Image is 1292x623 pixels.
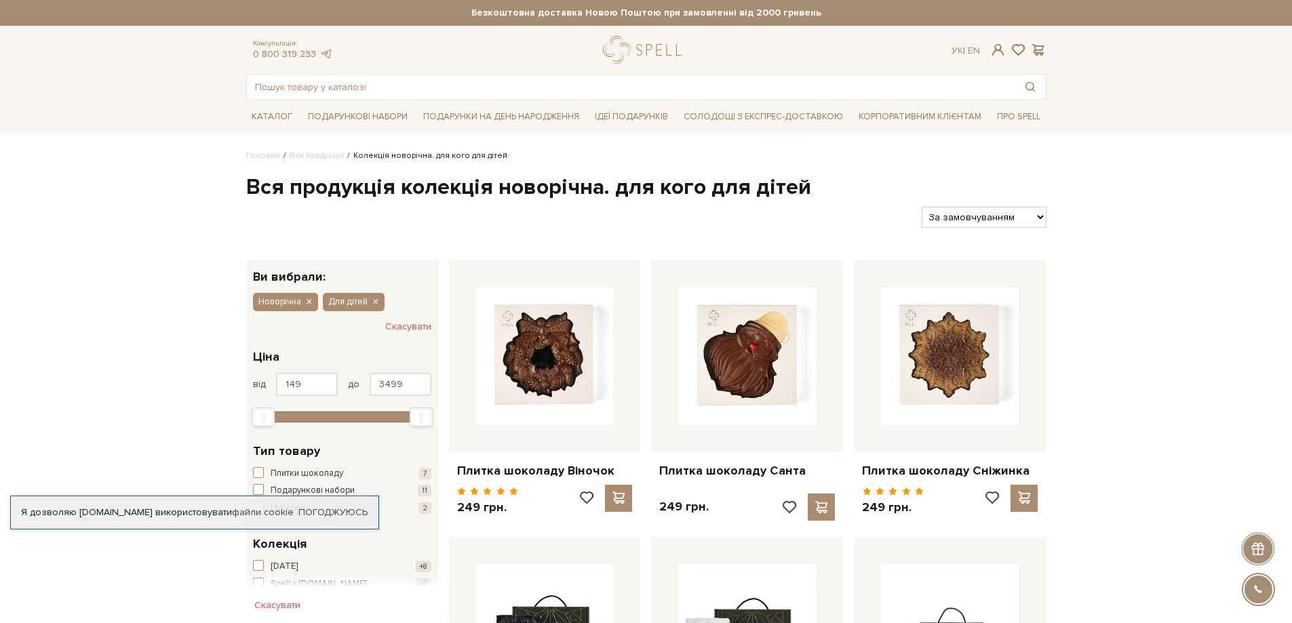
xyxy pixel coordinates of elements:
[247,75,1015,99] input: Пошук товару у каталозі
[252,407,275,426] div: Min
[253,48,316,60] a: 0 800 319 233
[952,45,980,57] div: Ук
[968,45,980,56] a: En
[232,506,294,518] a: файли cookie
[246,260,438,283] div: Ви вибрали:
[415,578,431,590] span: +2
[319,48,333,60] a: telegram
[323,293,385,310] button: Для дітей
[1015,75,1046,99] button: Пошук товару у каталозі
[370,373,431,396] input: Ціна
[290,150,344,161] a: Вся продукція
[253,535,307,553] span: Колекція
[603,36,688,64] a: logo
[271,578,366,591] span: Spell x [DOMAIN_NAME]
[992,106,1046,127] a: Про Spell
[328,296,368,308] span: Для дітей
[862,500,924,515] p: 249 грн.
[963,45,965,56] span: |
[246,595,309,616] button: Скасувати
[344,150,507,162] li: Колекція новорічна. для кого для дітей
[253,39,333,48] span: Консультація:
[410,407,433,426] div: Max
[853,106,987,127] a: Корпоративним клієнтам
[678,105,848,128] a: Солодощі з експрес-доставкою
[276,373,338,396] input: Ціна
[253,467,431,481] button: Плитки шоколаду 7
[419,468,431,479] span: 7
[246,106,298,127] a: Каталог
[253,348,279,366] span: Ціна
[416,561,431,572] span: +8
[302,106,413,127] a: Подарункові набори
[246,150,280,161] a: Головна
[271,467,343,481] span: Плитки шоколаду
[253,560,431,574] button: [DATE] +8
[11,506,378,519] div: Я дозволяю [DOMAIN_NAME] використовувати
[348,378,359,390] span: до
[253,378,266,390] span: від
[862,463,1038,479] a: Плитка шоколаду Сніжинка
[246,7,1046,19] strong: Безкоштовна доставка Новою Поштою при замовленні від 2000 гривень
[271,484,355,498] span: Подарункові набори
[253,484,431,498] button: Подарункові набори 11
[418,485,431,496] span: 11
[253,578,431,591] button: Spell x [DOMAIN_NAME] +2
[418,502,431,514] span: 2
[258,296,301,308] span: Новорічна
[271,560,298,574] span: [DATE]
[246,174,1046,202] h1: Вся продукція колекція новорічна. для кого для дітей
[298,506,368,519] a: Погоджуюсь
[418,106,585,127] a: Подарунки на День народження
[457,463,633,479] a: Плитка шоколаду Віночок
[253,293,318,310] button: Новорічна
[659,463,835,479] a: Плитка шоколаду Санта
[457,500,519,515] p: 249 грн.
[253,442,320,460] span: Тип товару
[589,106,673,127] a: Ідеї подарунків
[659,499,709,515] p: 249 грн.
[385,316,431,338] button: Скасувати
